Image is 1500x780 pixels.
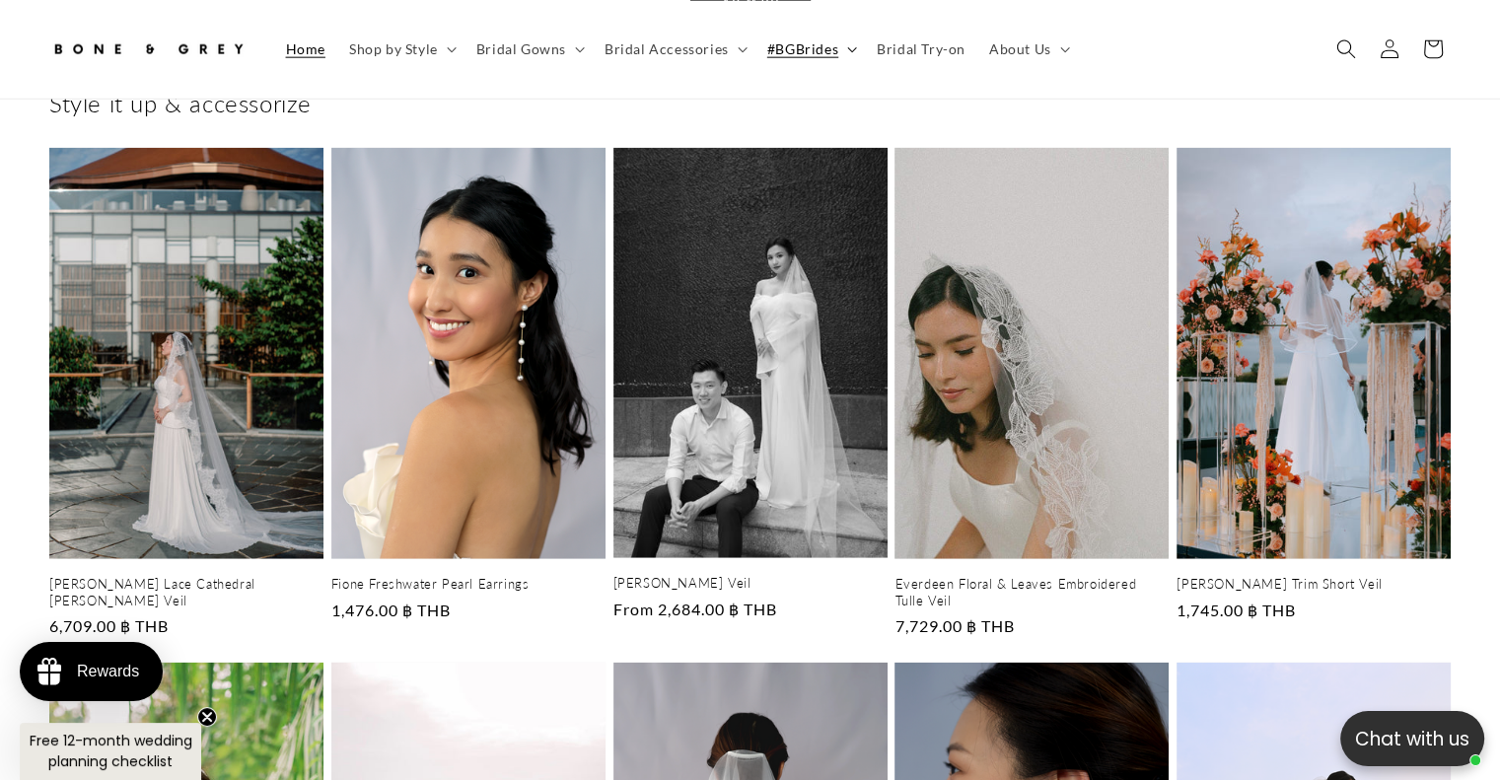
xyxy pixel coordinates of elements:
span: Bridal Gowns [476,39,566,57]
span: #BGBrides [767,39,838,57]
summary: Bridal Gowns [464,28,593,69]
p: Chat with us [1340,725,1484,753]
div: Free 12-month wedding planning checklistClose teaser [20,723,201,780]
summary: Search [1324,28,1368,71]
summary: Shop by Style [337,28,464,69]
a: Bridal Try-on [865,28,977,69]
a: Everdeen Floral & Leaves Embroidered Tulle Veil [894,576,1169,609]
summary: #BGBrides [755,28,865,69]
a: Bone and Grey Bridal [42,20,254,78]
img: Bone and Grey Bridal [49,28,247,71]
span: Free 12-month wedding planning checklist [30,731,192,771]
a: [PERSON_NAME] Veil [613,575,888,592]
summary: About Us [977,28,1078,69]
span: Shop by Style [349,39,438,57]
span: Bridal Try-on [877,39,965,57]
span: Home [286,39,325,57]
span: Bridal Accessories [605,39,729,57]
span: About Us [989,39,1051,57]
h2: Style it up & accessorize [49,88,1451,118]
button: Open chatbox [1340,711,1484,766]
a: Fione Freshwater Pearl Earrings [331,576,606,593]
a: [PERSON_NAME] Lace Cathedral [PERSON_NAME] Veil [49,576,323,609]
button: Close teaser [197,707,217,727]
summary: Bridal Accessories [593,28,755,69]
div: Rewards [77,663,139,680]
a: Home [274,28,337,69]
a: [PERSON_NAME] Trim Short Veil [1177,576,1451,593]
